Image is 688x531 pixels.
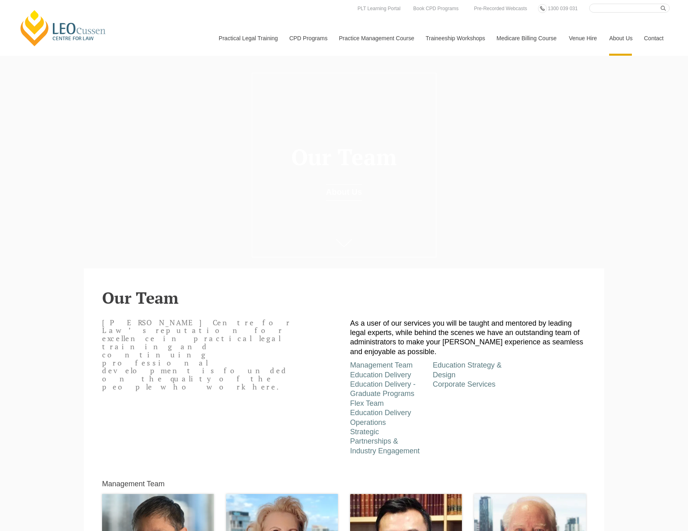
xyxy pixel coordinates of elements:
a: PLT Learning Portal [355,4,403,13]
a: Education Strategy & Design [433,361,501,379]
a: Book CPD Programs [411,4,460,13]
h2: Our Team [102,289,586,307]
span: 1300 039 031 [548,6,577,11]
a: Education Delivery [350,371,411,379]
p: [PERSON_NAME] Centre for Law’s reputation for excellence in practical legal training and continui... [102,319,296,391]
a: Practical Legal Training [213,21,283,56]
a: Management Team [350,361,413,369]
a: CPD Programs [283,21,333,56]
a: Traineeship Workshops [420,21,490,56]
a: Medicare Billing Course [490,21,563,56]
h1: Our Team [261,145,427,170]
h5: Management Team [102,480,165,488]
a: Flex Team [350,399,384,407]
a: Education Delivery - Graduate Programs [350,380,416,398]
a: Pre-Recorded Webcasts [472,4,529,13]
a: Education Delivery Operations [350,409,411,426]
p: As a user of our services you will be taught and mentored by leading legal experts, while behind ... [350,319,586,357]
a: Strategic Partnerships & Industry Engagement [350,428,420,455]
a: Corporate Services [433,380,495,388]
a: Practice Management Course [333,21,420,56]
a: Contact [638,21,670,56]
a: Venue Hire [563,21,603,56]
a: 1300 039 031 [546,4,579,13]
a: About Us [326,184,362,200]
a: [PERSON_NAME] Centre for Law [18,9,108,47]
iframe: LiveChat chat widget [634,477,668,511]
a: About Us [603,21,638,56]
